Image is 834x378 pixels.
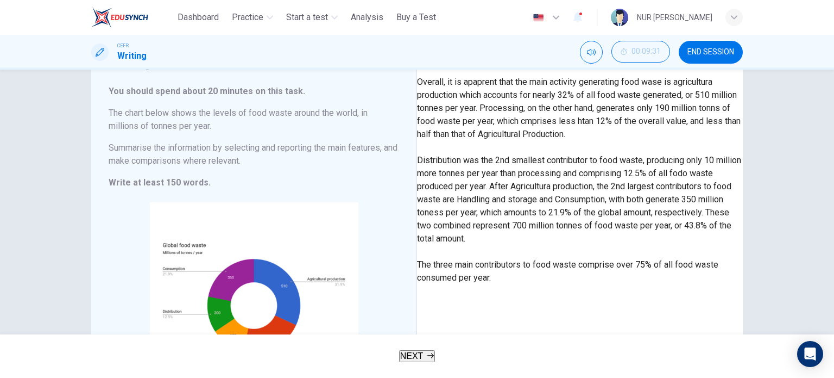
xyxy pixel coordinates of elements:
h6: Summarise the information by selecting and reporting the main features, and make comparisons wher... [109,141,399,168]
p: The pie chart illustrates the main causes of food waste every year. Overall, it is apaprent that ... [417,49,743,284]
span: END SESSION [687,48,734,57]
h6: The chart below shows the levels of food waste around the world, in millions of tonnes per year. [109,107,399,133]
div: NUR [PERSON_NAME] [637,11,712,24]
h1: Writing [117,49,147,63]
span: Dashboard [178,11,219,24]
span: Practice [232,11,263,24]
button: Analysis [346,8,388,27]
strong: Write at least 150 words. [109,177,211,188]
img: ELTC logo [91,7,148,28]
button: Practice [228,8,277,27]
button: Start a test [282,8,342,27]
div: Mute [580,41,603,64]
h6: You should spend about 20 minutes on this task. [109,85,399,98]
span: Analysis [351,11,383,24]
span: CEFR [117,42,129,49]
span: NEXT [400,351,424,361]
span: Buy a Test [396,11,436,24]
div: Open Intercom Messenger [797,341,823,367]
button: Dashboard [173,8,223,27]
a: ELTC logo [91,7,173,28]
span: Start a test [286,11,328,24]
div: Hide [611,41,670,64]
button: Buy a Test [392,8,440,27]
button: END SESSION [679,41,743,64]
span: 00:09:31 [631,47,661,56]
button: NEXT [399,350,435,362]
img: en [532,14,545,22]
button: 00:09:31 [611,41,670,63]
img: Profile picture [611,9,628,26]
